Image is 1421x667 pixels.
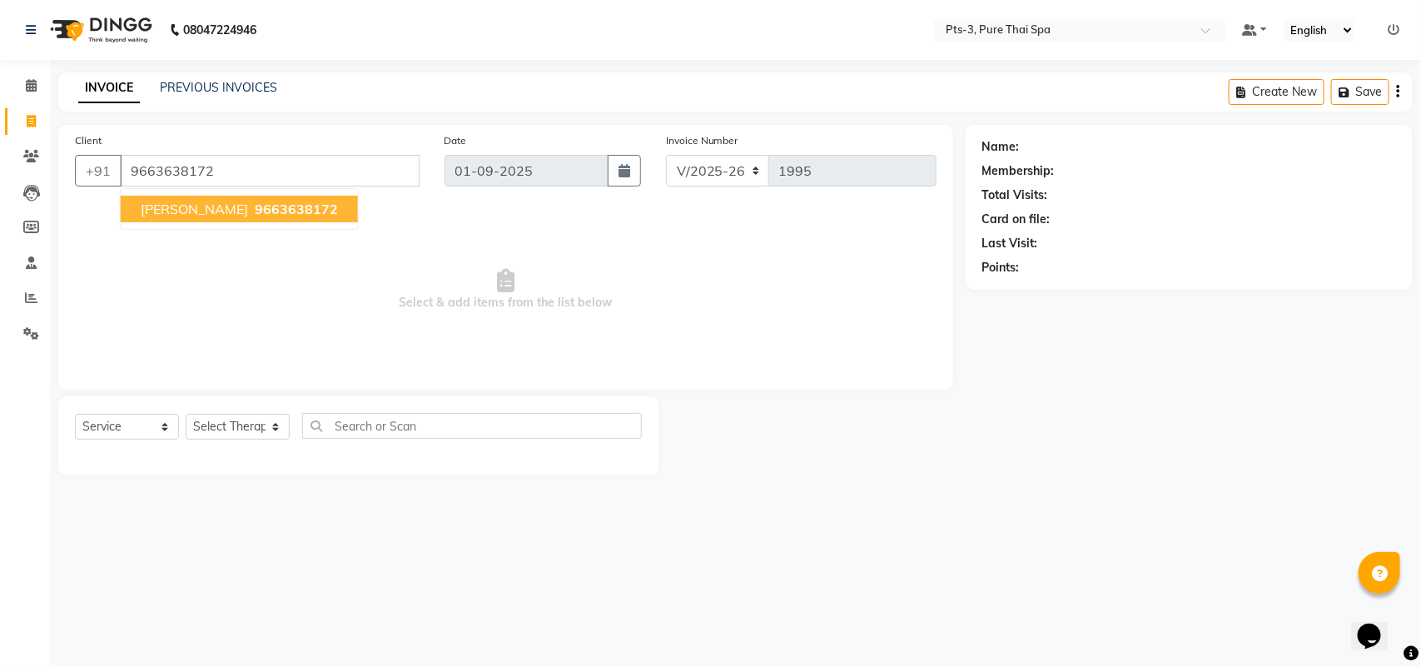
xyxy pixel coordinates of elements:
label: Client [75,133,102,148]
span: Select & add items from the list below [75,207,937,373]
span: 9663638172 [255,201,338,217]
div: Name: [982,138,1020,156]
a: PREVIOUS INVOICES [160,80,277,95]
iframe: chat widget [1351,600,1404,650]
button: Save [1331,79,1389,105]
input: Search or Scan [302,413,642,439]
input: Search by Name/Mobile/Email/Code [120,155,420,187]
span: [PERSON_NAME] [141,201,248,217]
button: Create New [1229,79,1324,105]
div: Membership: [982,162,1055,180]
label: Date [445,133,467,148]
div: Last Visit: [982,235,1038,252]
div: Points: [982,259,1020,276]
button: +91 [75,155,122,187]
a: INVOICE [78,73,140,103]
div: Total Visits: [982,187,1048,204]
img: logo [42,7,157,53]
div: Card on file: [982,211,1051,228]
label: Invoice Number [666,133,738,148]
b: 08047224946 [183,7,256,53]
